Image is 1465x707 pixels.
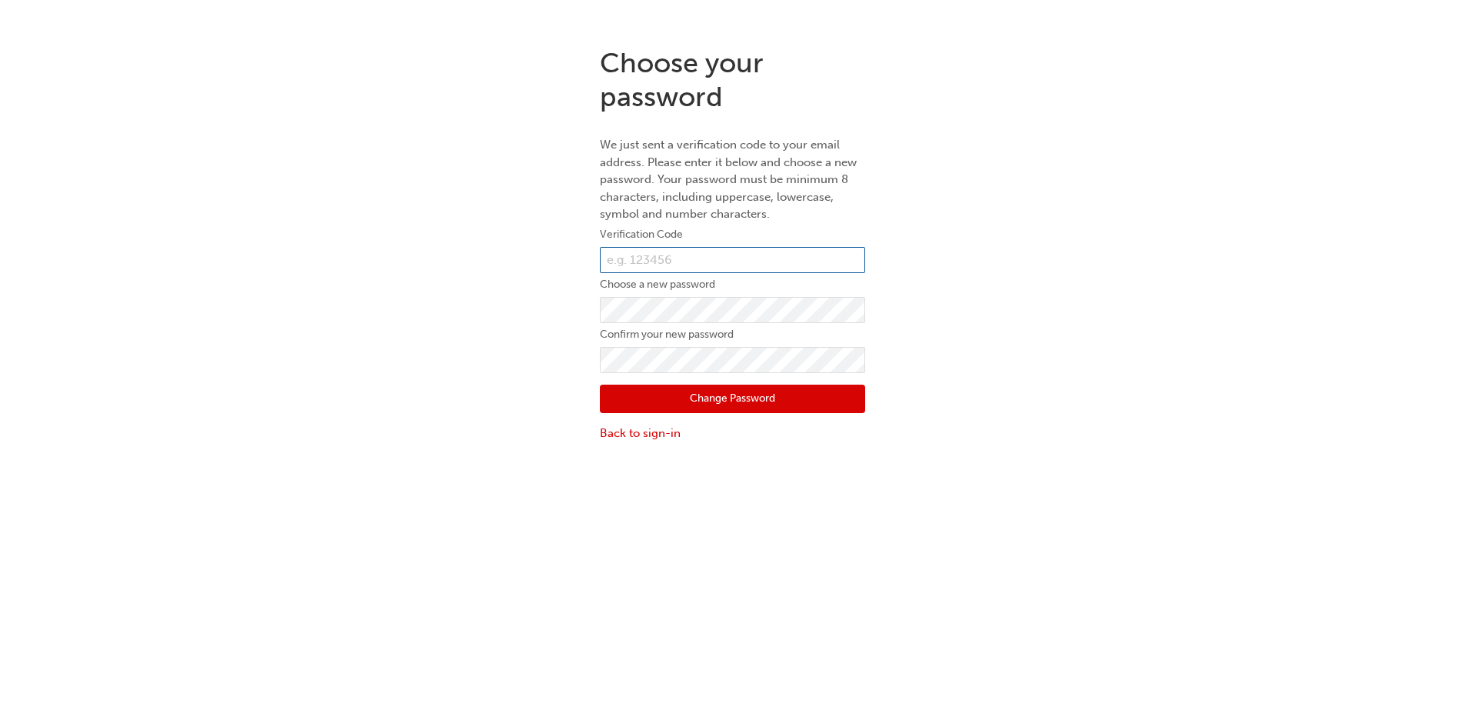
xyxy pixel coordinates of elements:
h1: Choose your password [600,46,865,113]
button: Change Password [600,385,865,414]
label: Choose a new password [600,275,865,294]
label: Verification Code [600,225,865,244]
input: e.g. 123456 [600,247,865,273]
p: We just sent a verification code to your email address. Please enter it below and choose a new pa... [600,136,865,223]
label: Confirm your new password [600,325,865,344]
a: Back to sign-in [600,425,865,442]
